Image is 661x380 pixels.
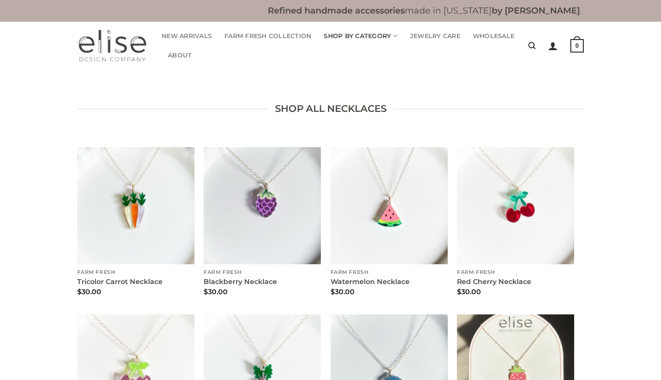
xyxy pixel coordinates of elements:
bdi: 30.00 [330,287,355,296]
span: $ [330,287,335,296]
span: $ [77,287,82,296]
span: $ [204,287,208,296]
a: Tricolor Carrot Necklace [77,277,163,286]
a: Blackberry Necklace [204,277,277,286]
bdi: 30.00 [204,287,228,296]
bdi: 30.00 [457,287,481,296]
p: Farm Fresh [330,270,448,276]
b: by [PERSON_NAME] [492,5,580,15]
span: $ [457,287,461,296]
span: Shop All Necklaces [275,101,386,117]
p: Farm Fresh [204,270,321,276]
a: 0 [570,32,584,59]
a: Red Cherry Necklace [457,147,574,264]
a: Red Cherry Necklace [457,277,531,286]
a: Farm Fresh Collection [224,27,311,46]
img: Elise Design Company [77,29,147,63]
a: Search [528,37,536,55]
a: Watermelon Necklace [330,277,410,286]
b: Refined handmade accessories [268,5,405,15]
a: Blackberry Necklace [204,147,321,264]
a: Watermelon Necklace [330,147,448,264]
bdi: 30.00 [77,287,101,296]
p: Farm Fresh [457,270,574,276]
a: Shop By Category [324,27,398,46]
a: Tricolor Carrot Necklace [77,147,194,264]
b: made in [US_STATE] [268,5,580,15]
p: Farm Fresh [77,270,194,276]
a: Wholesale [473,27,514,46]
a: New Arrivals [162,27,212,46]
strong: 0 [570,39,584,53]
a: About [168,46,192,65]
a: Jewelry Care [410,27,460,46]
